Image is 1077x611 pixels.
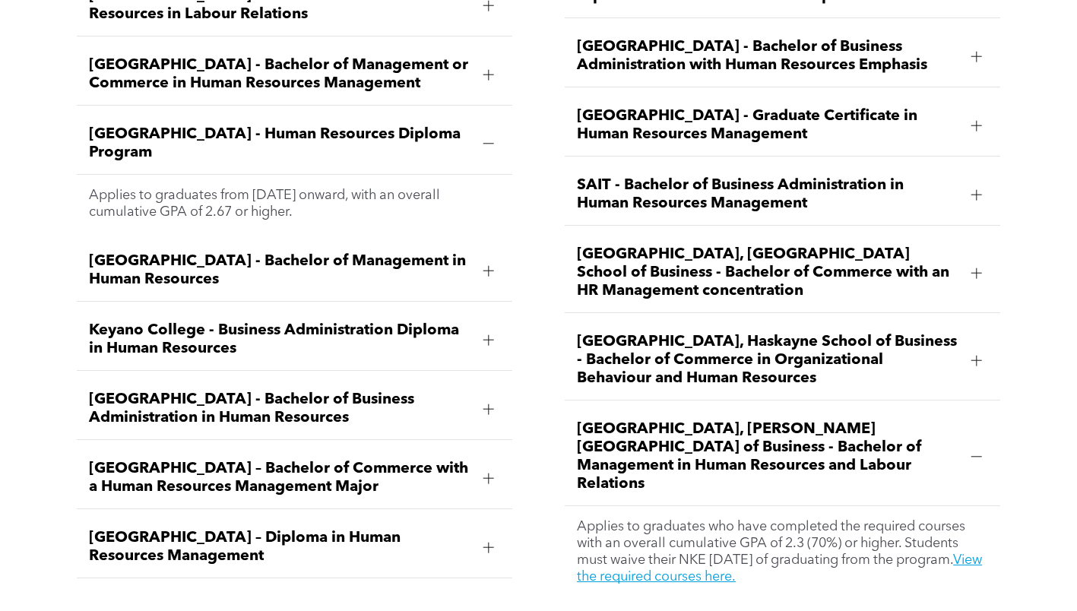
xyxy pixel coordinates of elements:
[577,245,959,300] span: [GEOGRAPHIC_DATA], [GEOGRAPHIC_DATA] School of Business - Bachelor of Commerce with an HR Managem...
[89,187,500,220] p: Applies to graduates from [DATE] onward, with an overall cumulative GPA of 2.67 or higher.
[89,391,471,427] span: [GEOGRAPHIC_DATA] - Bachelor of Business Administration in Human Resources
[577,518,988,585] p: Applies to graduates who have completed the required courses with an overall cumulative GPA of 2....
[577,176,959,213] span: SAIT - Bachelor of Business Administration in Human Resources Management
[89,125,471,162] span: [GEOGRAPHIC_DATA] - Human Resources Diploma Program
[577,107,959,144] span: [GEOGRAPHIC_DATA] - Graduate Certificate in Human Resources Management
[89,529,471,565] span: [GEOGRAPHIC_DATA] – Diploma in Human Resources Management
[89,460,471,496] span: [GEOGRAPHIC_DATA] – Bachelor of Commerce with a Human Resources Management Major
[577,38,959,74] span: [GEOGRAPHIC_DATA] - Bachelor of Business Administration with Human Resources Emphasis
[577,333,959,388] span: [GEOGRAPHIC_DATA], Haskayne School of Business - Bachelor of Commerce in Organizational Behaviour...
[89,252,471,289] span: [GEOGRAPHIC_DATA] - Bachelor of Management in Human Resources
[89,56,471,93] span: [GEOGRAPHIC_DATA] - Bachelor of Management or Commerce in Human Resources Management
[577,420,959,493] span: [GEOGRAPHIC_DATA], [PERSON_NAME][GEOGRAPHIC_DATA] of Business - Bachelor of Management in Human R...
[89,321,471,358] span: Keyano College - Business Administration Diploma in Human Resources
